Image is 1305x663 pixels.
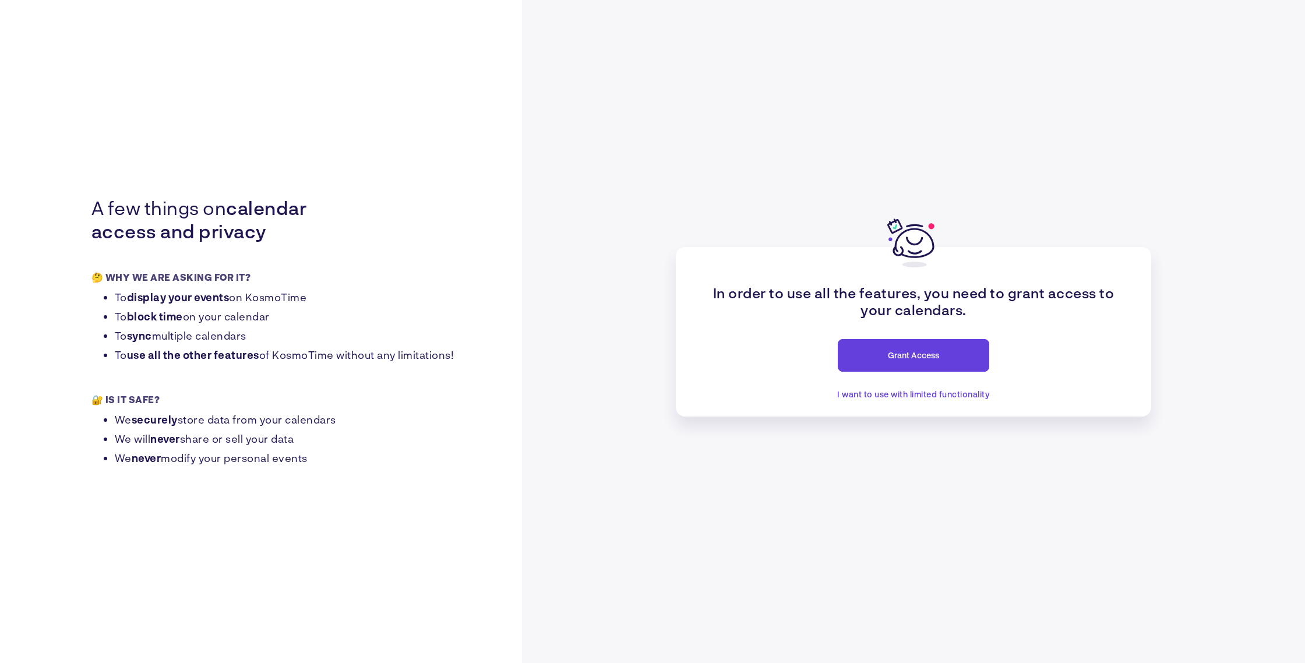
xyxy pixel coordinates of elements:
[115,429,336,449] li: We will share or sell your data
[115,326,454,345] li: To multiple calendars
[115,449,336,468] li: We modify your personal events
[115,410,336,429] li: We store data from your calendars
[888,350,939,360] span: Grant Access
[127,329,152,342] strong: sync
[115,307,454,326] li: To on your calendar
[115,288,454,307] li: To on KosmoTime
[837,389,990,399] span: I want to use with limited functionality
[132,452,161,464] strong: never
[91,394,160,405] p: 🔐 IS IT SAFE?
[91,271,251,283] p: 🤔 WHY WE ARE ASKING FOR IT?
[132,413,178,426] strong: securely
[704,284,1123,318] p: In order to use all the features, you need to grant access to your calendars.
[150,432,180,445] strong: never
[127,310,183,323] strong: block time
[127,348,259,361] strong: use all the other features
[91,196,307,242] strong: calendar access and privacy
[115,345,454,365] li: To of KosmoTime without any limitations!
[127,291,230,304] strong: display your events
[887,217,940,269] img: Prompt Logo
[838,339,989,372] button: Grant Access
[91,196,307,242] p: A few things on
